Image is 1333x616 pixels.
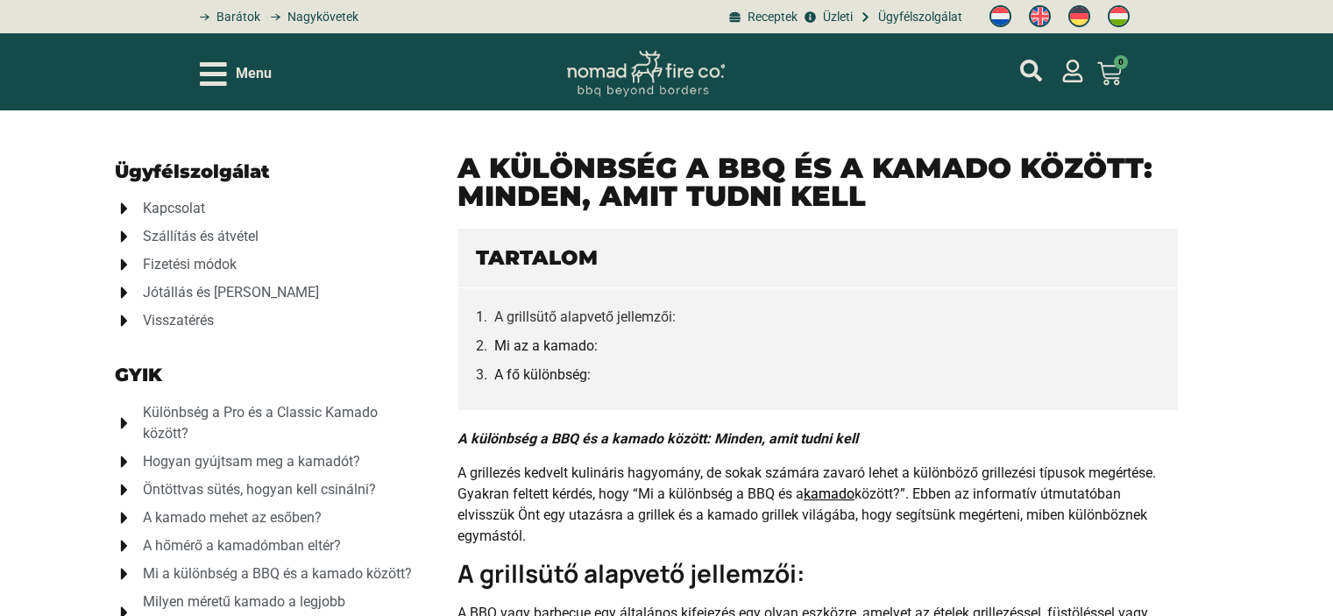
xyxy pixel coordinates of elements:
[138,310,214,331] span: Visszatérés
[802,8,853,26] a: grill bill zakeljk
[1020,1,1060,32] a: Switch to angol
[138,507,322,528] span: A kamado mehet az esőben?
[283,8,358,26] span: Nagykövetek
[138,402,422,444] span: Különbség a Pro és a Classic Kamado között?
[138,226,259,247] span: Szállítás és átvétel
[457,556,805,590] strong: A grillsütő alapvető jellemzői:
[457,154,1179,210] h1: A különbség a BBQ és a kamado között: Minden, amit tudni kell
[138,535,341,556] span: A hőmérő a kamadómban eltér?
[989,5,1011,27] img: holland
[1068,5,1090,27] img: német
[138,563,412,584] span: Mi a különbség a BBQ és a kamado között?
[115,198,422,219] a: Kapcsolat
[457,463,1179,547] p: A grillezés kedvelt kulináris hagyomány, de sokak számára zavaró lehet a különböző grillezési típ...
[1114,55,1128,69] span: 0
[115,451,422,472] a: Hogyan gyújtsam meg a kamadót?
[138,198,205,219] span: Kapcsolat
[1076,51,1143,96] a: 0
[457,430,858,447] em: A különbség a BBQ és a kamado között: Minden, amit tudni kell
[115,479,422,500] a: Öntöttvas sütés, hogyan kell csinálni?
[138,254,237,275] span: Fizetési módok
[115,563,422,584] a: Mi a különbség a BBQ és a kamado között?
[200,59,272,89] div: Open/Close Menu
[981,1,1020,32] a: Switch to holland
[115,402,422,444] a: Különbség a Pro és a Classic Kamado között?
[194,8,260,26] a: grill bill vrienden
[494,364,591,386] a: A fő különbség:
[567,51,725,97] img: Nomad Logo
[1061,60,1084,82] a: mijn account
[115,535,422,556] a: A hőmérő a kamadómban eltér?
[476,246,1160,271] h4: Tartalom
[115,310,422,331] a: Visszatérés
[804,485,854,502] a: kamado
[138,282,319,303] span: Jótállás és [PERSON_NAME]
[1020,60,1042,81] a: mijn account
[743,8,798,26] span: Receptek
[212,8,260,26] span: Barátok
[857,8,962,26] a: grill bill klantenservice
[138,451,360,472] span: Hogyan gyújtsam meg a kamadót?
[138,479,376,500] span: Öntöttvas sütés, hogyan kell csinálni?
[1108,5,1130,27] img: Magyar
[115,507,422,528] a: A kamado mehet az esőben?
[115,254,422,275] a: Fizetési módok
[236,63,272,84] span: Menu
[115,366,422,385] h2: GYIK
[494,306,676,328] a: A grillsütő alapvető jellemzői:
[819,8,853,26] span: Üzleti
[494,335,598,357] a: Mi az a kamado:
[1060,1,1099,32] a: Switch to német
[115,282,422,303] a: Jótállás és [PERSON_NAME]
[727,8,798,26] a: BBQ recepten
[874,8,962,26] span: Ügyfélszolgálat
[115,226,422,247] a: Szállítás és átvétel
[1029,5,1051,27] img: angol
[265,8,358,26] a: grill bill ambassadors
[115,163,422,181] h2: Ügyfélszolgálat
